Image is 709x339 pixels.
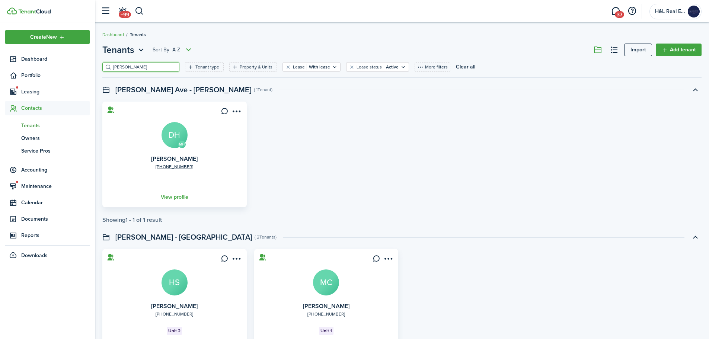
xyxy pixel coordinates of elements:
[21,134,90,142] span: Owners
[130,31,146,38] span: Tenants
[282,62,341,72] filter-tag: Open filter
[185,62,224,72] filter-tag: Open filter
[21,166,90,174] span: Accounting
[5,228,90,243] a: Reports
[21,55,90,63] span: Dashboard
[30,35,57,40] span: Create New
[688,6,700,17] img: H&L Real Estate Property Management Company
[21,199,90,207] span: Calendar
[382,255,394,265] button: Open menu
[5,132,90,144] a: Owners
[115,2,130,21] a: Notifications
[5,119,90,132] a: Tenants
[111,64,177,71] input: Search here...
[168,327,181,334] span: Unit 2
[195,64,219,70] filter-tag-label: Tenant type
[102,43,146,57] button: Open menu
[172,46,180,54] span: A-Z
[346,62,409,72] filter-tag: Open filter
[162,122,188,148] a: DH
[151,302,198,310] a: [PERSON_NAME]
[240,64,272,70] filter-tag-label: Property & Units
[151,154,198,163] a: [PERSON_NAME]
[21,147,90,155] span: Service Pros
[624,44,652,56] a: Import
[156,311,193,317] a: [PHONE_NUMBER]
[456,62,475,72] button: Clear all
[254,86,272,93] swimlane-subtitle: ( 1 Tenant )
[21,71,90,79] span: Portfolio
[102,43,146,57] button: Tenants
[115,231,252,243] swimlane-title: [PERSON_NAME] - [GEOGRAPHIC_DATA]
[125,215,145,224] pagination-page-total: 1 - 1 of 1
[21,252,48,259] span: Downloads
[119,11,131,18] span: +99
[21,182,90,190] span: Maintenance
[21,88,90,96] span: Leasing
[21,215,90,223] span: Documents
[307,64,330,70] filter-tag-value: With lease
[689,231,702,243] button: Toggle accordion
[656,44,702,56] a: Add tenant
[102,217,162,223] div: Showing result
[255,234,277,240] swimlane-subtitle: ( 2 Tenants )
[415,62,450,72] button: More filters
[230,108,242,118] button: Open menu
[18,9,51,14] img: TenantCloud
[293,64,305,70] filter-tag-label: Lease
[153,46,172,54] span: Sort by
[102,31,124,38] a: Dashboard
[320,327,332,334] span: Unit 1
[162,269,188,295] a: HS
[102,43,134,57] span: Tenants
[615,11,624,18] span: 37
[135,5,144,17] button: Search
[357,64,382,70] filter-tag-label: Lease status
[689,83,702,96] button: Toggle accordion
[609,2,623,21] a: Messaging
[101,187,248,207] a: View profile
[626,5,638,17] button: Open resource center
[5,30,90,44] button: Open menu
[98,4,112,18] button: Open sidebar
[313,269,339,295] a: MC
[5,144,90,157] a: Service Pros
[230,255,242,265] button: Open menu
[7,7,17,15] img: TenantCloud
[178,141,186,148] avatar-text: MH
[21,122,90,129] span: Tenants
[303,302,349,310] a: [PERSON_NAME]
[285,64,291,70] button: Clear filter
[655,9,685,14] span: H&L Real Estate Property Management Company
[21,231,90,239] span: Reports
[384,64,399,70] filter-tag-value: Active
[153,45,193,54] button: Open menu
[5,52,90,66] a: Dashboard
[307,311,345,317] a: [PHONE_NUMBER]
[153,45,193,54] button: Sort byA-Z
[229,62,277,72] filter-tag: Open filter
[102,102,702,223] tenant-list-swimlane-item: Toggle accordion
[21,104,90,112] span: Contacts
[115,84,251,95] swimlane-title: [PERSON_NAME] Ave - [PERSON_NAME]
[156,163,193,170] a: [PHONE_NUMBER]
[349,64,355,70] button: Clear filter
